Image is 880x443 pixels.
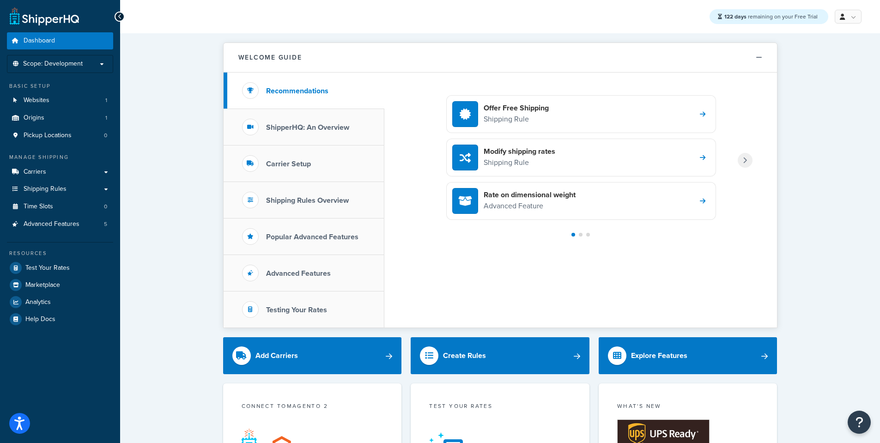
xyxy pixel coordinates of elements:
[7,294,113,310] a: Analytics
[7,153,113,161] div: Manage Shipping
[724,12,746,21] strong: 122 days
[7,260,113,276] a: Test Your Rates
[266,87,328,95] h3: Recommendations
[7,82,113,90] div: Basic Setup
[7,249,113,257] div: Resources
[484,190,576,200] h4: Rate on dimensional weight
[484,103,549,113] h4: Offer Free Shipping
[266,233,358,241] h3: Popular Advanced Features
[7,164,113,181] a: Carriers
[105,97,107,104] span: 1
[848,411,871,434] button: Open Resource Center
[443,349,486,362] div: Create Rules
[7,216,113,233] li: Advanced Features
[7,277,113,293] a: Marketplace
[24,203,53,211] span: Time Slots
[484,146,555,157] h4: Modify shipping rates
[7,198,113,215] a: Time Slots0
[7,198,113,215] li: Time Slots
[25,298,51,306] span: Analytics
[24,168,46,176] span: Carriers
[599,337,777,374] a: Explore Features
[24,132,72,140] span: Pickup Locations
[266,269,331,278] h3: Advanced Features
[7,92,113,109] li: Websites
[24,37,55,45] span: Dashboard
[484,200,576,212] p: Advanced Feature
[224,43,777,73] button: Welcome Guide
[266,123,349,132] h3: ShipperHQ: An Overview
[24,185,67,193] span: Shipping Rules
[24,97,49,104] span: Websites
[266,196,349,205] h3: Shipping Rules Overview
[7,127,113,144] a: Pickup Locations0
[105,114,107,122] span: 1
[242,402,383,413] div: Connect to Magento 2
[7,32,113,49] a: Dashboard
[266,160,311,168] h3: Carrier Setup
[25,316,55,323] span: Help Docs
[7,109,113,127] a: Origins1
[223,337,402,374] a: Add Carriers
[104,203,107,211] span: 0
[429,402,571,413] div: Test your rates
[238,54,302,61] h2: Welcome Guide
[25,281,60,289] span: Marketplace
[617,402,759,413] div: What's New
[484,113,549,125] p: Shipping Rule
[266,306,327,314] h3: Testing Your Rates
[25,264,70,272] span: Test Your Rates
[24,114,44,122] span: Origins
[7,109,113,127] li: Origins
[484,157,555,169] p: Shipping Rule
[631,349,687,362] div: Explore Features
[7,181,113,198] a: Shipping Rules
[724,12,818,21] span: remaining on your Free Trial
[24,220,79,228] span: Advanced Features
[104,220,107,228] span: 5
[411,337,589,374] a: Create Rules
[23,60,83,68] span: Scope: Development
[7,92,113,109] a: Websites1
[7,127,113,144] li: Pickup Locations
[104,132,107,140] span: 0
[7,216,113,233] a: Advanced Features5
[7,311,113,328] a: Help Docs
[255,349,298,362] div: Add Carriers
